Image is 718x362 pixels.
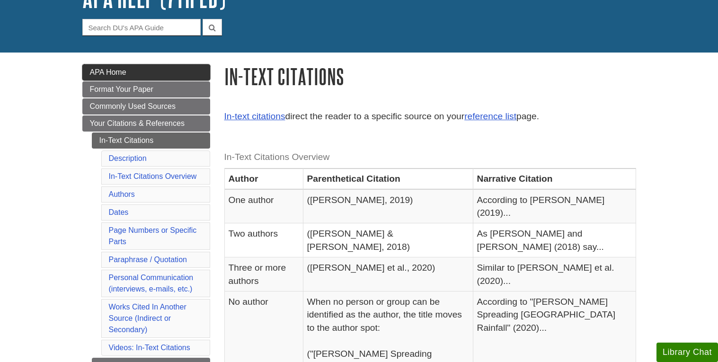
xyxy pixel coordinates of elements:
[109,208,129,216] a: Dates
[464,111,516,121] a: reference list
[109,303,186,334] a: Works Cited In Another Source (Indirect or Secondary)
[224,168,303,189] th: Author
[224,257,303,291] td: Three or more authors
[224,64,636,88] h1: In-Text Citations
[656,343,718,362] button: Library Chat
[90,85,153,93] span: Format Your Paper
[473,168,636,189] th: Narrative Citation
[109,190,135,198] a: Authors
[303,168,473,189] th: Parenthetical Citation
[224,111,285,121] a: In-text citations
[109,344,190,352] a: Videos: In-Text Citations
[109,274,194,293] a: Personal Communication(interviews, e-mails, etc.)
[224,147,636,168] caption: In-Text Citations Overview
[82,98,210,115] a: Commonly Used Sources
[473,257,636,291] td: Similar to [PERSON_NAME] et al. (2020)...
[109,154,147,162] a: Description
[82,115,210,132] a: Your Citations & References
[303,223,473,257] td: ([PERSON_NAME] & [PERSON_NAME], 2018)
[82,64,210,80] a: APA Home
[90,68,126,76] span: APA Home
[473,189,636,223] td: According to [PERSON_NAME] (2019)...
[109,172,197,180] a: In-Text Citations Overview
[303,189,473,223] td: ([PERSON_NAME], 2019)
[90,102,176,110] span: Commonly Used Sources
[224,110,636,124] p: direct the reader to a specific source on your page.
[473,223,636,257] td: As [PERSON_NAME] and [PERSON_NAME] (2018) say...
[224,223,303,257] td: Two authors
[224,189,303,223] td: One author
[109,226,197,246] a: Page Numbers or Specific Parts
[90,119,185,127] span: Your Citations & References
[92,132,210,149] a: In-Text Citations
[109,256,187,264] a: Paraphrase / Quotation
[303,257,473,291] td: ([PERSON_NAME] et al., 2020)
[82,81,210,97] a: Format Your Paper
[82,19,201,35] input: Search DU's APA Guide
